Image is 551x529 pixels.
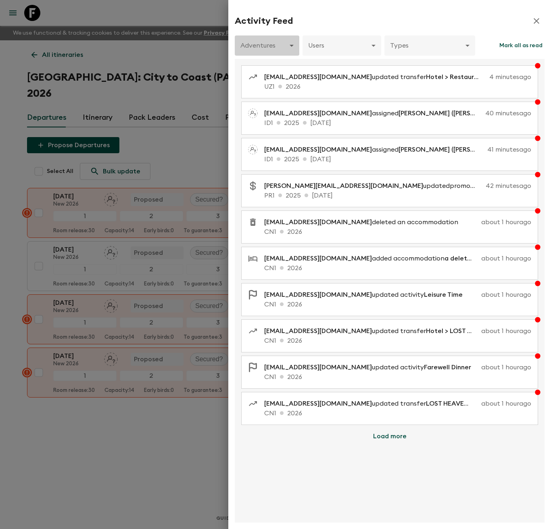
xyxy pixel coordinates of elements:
p: updated transfer [264,72,486,82]
span: Leisure Time [424,292,463,298]
p: about 1 hour ago [481,399,531,408]
span: [EMAIL_ADDRESS][DOMAIN_NAME] [264,110,372,117]
span: [EMAIL_ADDRESS][DOMAIN_NAME] [264,219,372,225]
span: [EMAIL_ADDRESS][DOMAIN_NAME] [264,292,372,298]
span: [PERSON_NAME][EMAIL_ADDRESS][DOMAIN_NAME] [264,183,423,189]
p: updated activity [264,290,469,300]
p: added accommodation [264,254,478,263]
p: CN1 2026 [264,408,531,418]
p: CN1 2026 [264,336,531,346]
p: about 1 hour ago [468,217,531,227]
span: [EMAIL_ADDRESS][DOMAIN_NAME] [264,364,372,371]
button: Mark all as read [497,35,545,56]
div: Adventures [235,34,299,57]
p: updated activity [264,362,478,372]
p: CN1 2026 [264,372,531,382]
p: ID1 2025 [DATE] [264,118,531,128]
p: ID1 2025 [DATE] [264,154,531,164]
p: about 1 hour ago [481,326,531,336]
p: assigned as a pack leader [264,108,482,118]
span: [EMAIL_ADDRESS][DOMAIN_NAME] [264,400,372,407]
p: about 1 hour ago [481,254,531,263]
p: UZ1 2026 [264,82,531,92]
p: assigned as a pack leader [264,145,484,154]
p: PR1 2025 [DATE] [264,191,531,200]
span: [EMAIL_ADDRESS][DOMAIN_NAME] [264,146,372,153]
span: [EMAIL_ADDRESS][DOMAIN_NAME] [264,255,372,262]
span: [EMAIL_ADDRESS][DOMAIN_NAME] [264,74,372,80]
button: Load more [363,428,416,444]
p: updated transfer [264,326,478,336]
span: [EMAIL_ADDRESS][DOMAIN_NAME] [264,328,372,334]
span: a deleted accommodation [445,255,528,262]
p: CN1 2026 [264,263,531,273]
span: [PERSON_NAME] ([PERSON_NAME]) [399,110,506,117]
span: LOST HEAVEN Restaurant > Hotel [426,400,529,407]
span: Hotel > LOST HEAVEN Restaurant [426,328,529,334]
p: about 1 hour ago [472,290,531,300]
p: updated transfer [264,399,478,408]
h2: Activity Feed [235,16,293,26]
span: [PERSON_NAME] ([PERSON_NAME]) [399,146,506,153]
p: 40 minutes ago [485,108,531,118]
p: CN1 2026 [264,300,531,309]
p: deleted an accommodation [264,217,465,227]
p: 42 minutes ago [486,181,531,191]
p: 41 minutes ago [487,145,531,154]
span: Hotel > Restaurant [426,74,485,80]
p: about 1 hour ago [481,362,531,372]
p: updated promotional discounts [264,181,482,191]
p: 4 minutes ago [489,72,531,82]
div: Types [384,34,475,57]
p: CN1 2026 [264,227,531,237]
span: Farewell Dinner [424,364,471,371]
div: Users [303,34,381,57]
